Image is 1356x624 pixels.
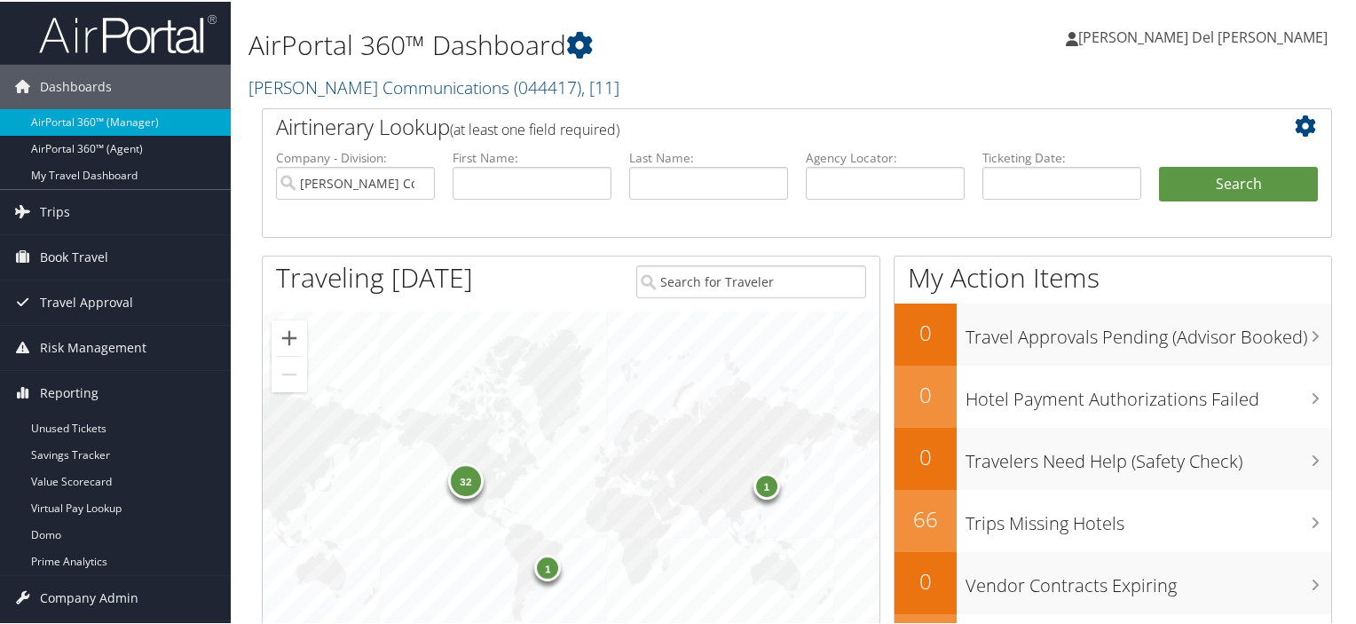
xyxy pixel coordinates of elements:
[895,565,957,595] h2: 0
[40,324,146,368] span: Risk Management
[895,502,957,533] h2: 66
[514,74,581,98] span: ( 044417 )
[895,550,1331,612] a: 0Vendor Contracts Expiring
[272,355,307,391] button: Zoom out
[895,378,957,408] h2: 0
[447,462,483,497] div: 32
[895,316,957,346] h2: 0
[272,319,307,354] button: Zoom in
[806,147,965,165] label: Agency Locator:
[40,63,112,107] span: Dashboards
[895,364,1331,426] a: 0Hotel Payment Authorizations Failed
[581,74,619,98] span: , [ 11 ]
[895,257,1331,295] h1: My Action Items
[966,563,1331,596] h3: Vendor Contracts Expiring
[1066,9,1345,62] a: [PERSON_NAME] Del [PERSON_NAME]
[629,147,788,165] label: Last Name:
[248,25,980,62] h1: AirPortal 360™ Dashboard
[1159,165,1318,201] button: Search
[450,118,619,138] span: (at least one field required)
[39,12,217,53] img: airportal-logo.png
[40,233,108,278] span: Book Travel
[636,264,867,296] input: Search for Traveler
[40,279,133,323] span: Travel Approval
[895,440,957,470] h2: 0
[753,471,779,498] div: 1
[966,501,1331,534] h3: Trips Missing Hotels
[40,369,99,414] span: Reporting
[1078,26,1328,45] span: [PERSON_NAME] Del [PERSON_NAME]
[966,314,1331,348] h3: Travel Approvals Pending (Advisor Booked)
[276,257,473,295] h1: Traveling [DATE]
[40,574,138,619] span: Company Admin
[276,147,435,165] label: Company - Division:
[966,376,1331,410] h3: Hotel Payment Authorizations Failed
[453,147,611,165] label: First Name:
[276,110,1229,140] h2: Airtinerary Lookup
[982,147,1141,165] label: Ticketing Date:
[895,302,1331,364] a: 0Travel Approvals Pending (Advisor Booked)
[248,74,619,98] a: [PERSON_NAME] Communications
[895,488,1331,550] a: 66Trips Missing Hotels
[40,188,70,233] span: Trips
[966,438,1331,472] h3: Travelers Need Help (Safety Check)
[534,553,561,580] div: 1
[895,426,1331,488] a: 0Travelers Need Help (Safety Check)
